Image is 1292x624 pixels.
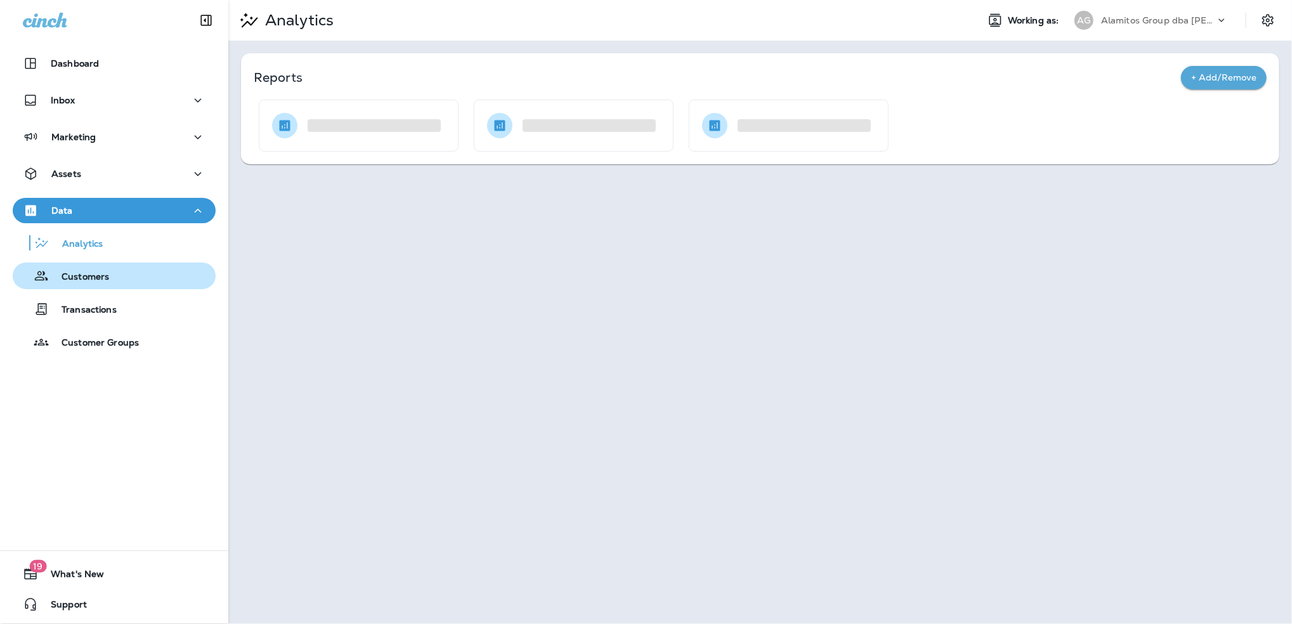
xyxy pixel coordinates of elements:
button: Data [13,198,216,223]
p: Analytics [49,238,103,250]
span: 19 [29,560,46,573]
p: Customers [49,271,109,283]
button: Customers [13,263,216,289]
button: Dashboard [13,51,216,76]
button: Transactions [13,296,216,322]
p: Data [51,205,73,216]
button: Collapse Sidebar [188,8,224,33]
p: Assets [51,169,81,179]
button: 19What's New [13,561,216,587]
div: AG [1074,11,1093,30]
span: Working as: [1008,15,1062,26]
p: Reports [254,68,1181,86]
p: Inbox [51,95,75,105]
button: + Add/Remove [1181,66,1267,89]
button: Inbox [13,88,216,113]
button: Settings [1256,9,1279,32]
p: Dashboard [51,58,99,68]
p: Alamitos Group dba [PERSON_NAME] [1101,15,1215,25]
span: What's New [38,569,104,584]
p: Customer Groups [49,337,139,349]
p: Transactions [49,304,117,316]
span: Support [38,599,87,614]
button: Assets [13,161,216,186]
button: Support [13,592,216,617]
button: Analytics [13,230,216,256]
p: Analytics [260,11,334,30]
button: Customer Groups [13,328,216,355]
p: Marketing [51,132,96,142]
button: Marketing [13,124,216,150]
